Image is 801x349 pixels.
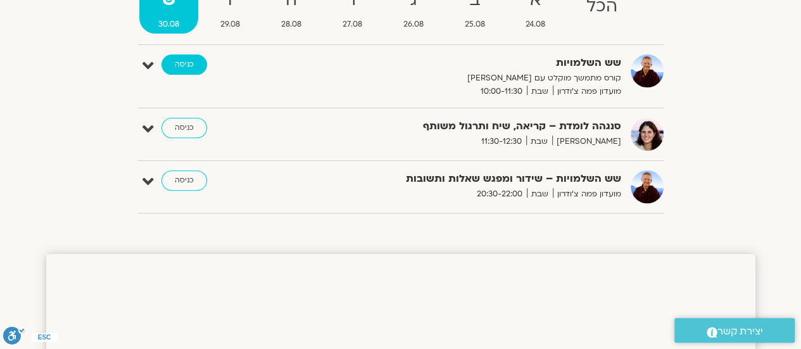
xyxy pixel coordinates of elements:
span: שבת [527,187,553,201]
span: 29.08 [201,18,259,31]
span: שבת [526,135,552,148]
a: כניסה [161,118,207,138]
span: 11:30-12:30 [477,135,526,148]
span: 24.08 [507,18,565,31]
strong: סנגהה לומדת – קריאה, שיח ותרגול משותף [311,118,621,135]
span: 26.08 [384,18,443,31]
a: יצירת קשר [674,318,795,343]
span: יצירת קשר [717,323,763,340]
a: כניסה [161,54,207,75]
span: 27.08 [323,18,381,31]
strong: שש השלמויות – שידור ומפגש שאלות ותשובות [311,170,621,187]
span: 28.08 [262,18,320,31]
span: 25.08 [445,18,504,31]
span: שבת [527,85,553,98]
strong: שש השלמויות [311,54,621,72]
span: 20:30-22:00 [472,187,527,201]
span: מועדון פמה צ'ודרון [553,187,621,201]
span: [PERSON_NAME] [552,135,621,148]
span: 30.08 [139,18,199,31]
span: מועדון פמה צ'ודרון [553,85,621,98]
span: 10:00-11:30 [476,85,527,98]
a: כניסה [161,170,207,191]
p: קורס מתמשך מוקלט עם [PERSON_NAME] [311,72,621,85]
